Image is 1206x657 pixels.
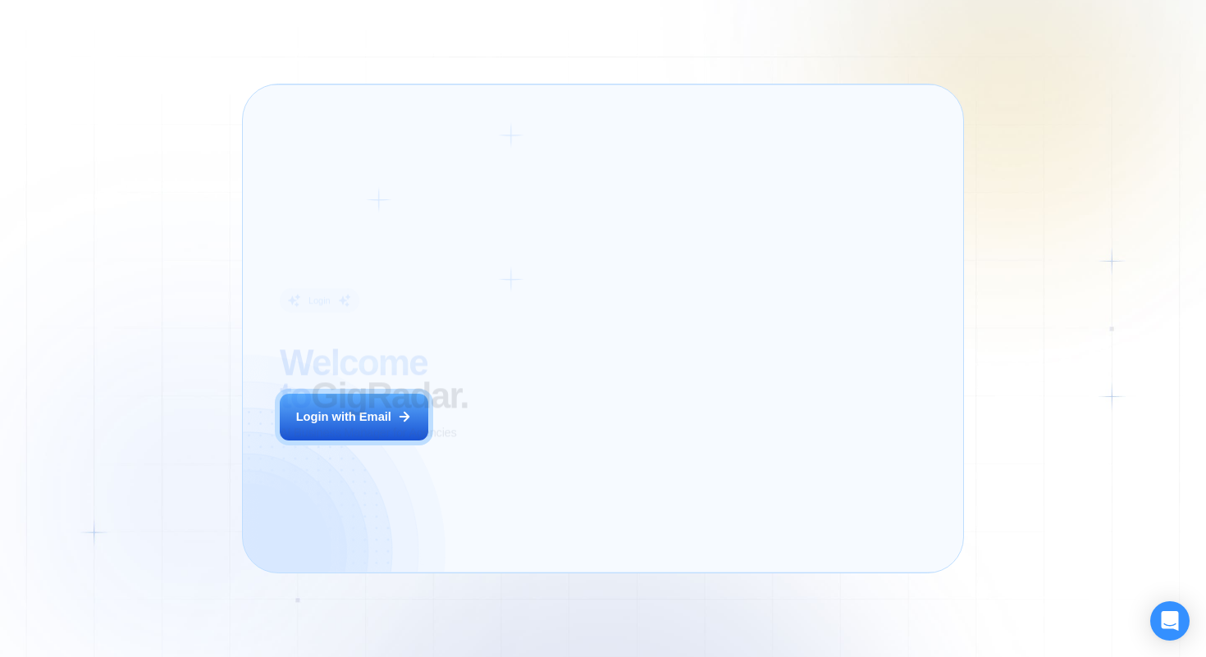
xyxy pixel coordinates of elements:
button: Login with Email [280,394,429,440]
h2: ‍ GigRadar. [280,346,552,413]
div: Open Intercom Messenger [1150,601,1190,641]
div: Login with Email [296,408,391,425]
span: Welcome to [280,342,427,415]
div: Login [308,294,330,307]
p: AI Business Manager for Agencies [280,425,457,441]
